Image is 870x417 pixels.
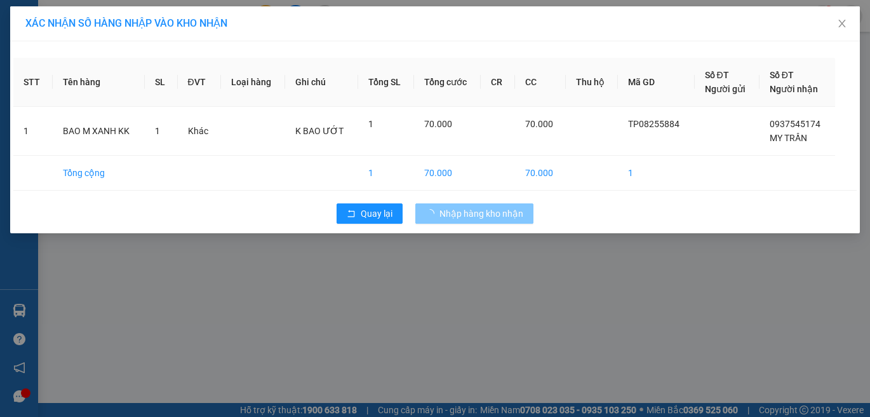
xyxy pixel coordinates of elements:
td: 1 [13,107,53,156]
td: 1 [358,156,414,191]
td: Tổng cộng [53,156,145,191]
th: Loại hàng [221,58,285,107]
th: CC [515,58,566,107]
span: 70.000 [525,119,553,129]
span: loading [425,209,439,218]
th: Mã GD [618,58,694,107]
span: Số ĐT [705,70,729,80]
th: Thu hộ [566,58,618,107]
th: Tổng cước [414,58,481,107]
span: K BAO ƯỚT [295,126,344,136]
span: close [837,18,847,29]
th: SL [145,58,177,107]
th: ĐVT [178,58,221,107]
span: Người nhận [770,84,818,94]
span: 0937545174 [770,119,820,129]
span: 70.000 [424,119,452,129]
th: Tổng SL [358,58,414,107]
td: BAO M XANH KK [53,107,145,156]
th: STT [13,58,53,107]
button: rollbackQuay lại [337,203,403,224]
span: 1 [155,126,160,136]
span: MY TRẦN [770,133,807,143]
button: Close [824,6,860,42]
th: Tên hàng [53,58,145,107]
th: CR [481,58,514,107]
span: Số ĐT [770,70,794,80]
span: Nhập hàng kho nhận [439,207,523,221]
span: TP08255884 [628,119,679,129]
span: Quay lại [361,207,392,221]
span: Người gửi [705,84,746,94]
td: 1 [618,156,694,191]
td: 70.000 [515,156,566,191]
span: 1 [368,119,373,129]
span: XÁC NHẬN SỐ HÀNG NHẬP VÀO KHO NHẬN [25,17,227,29]
th: Ghi chú [285,58,358,107]
td: 70.000 [414,156,481,191]
span: rollback [347,209,356,219]
td: Khác [178,107,221,156]
button: Nhập hàng kho nhận [415,203,533,224]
